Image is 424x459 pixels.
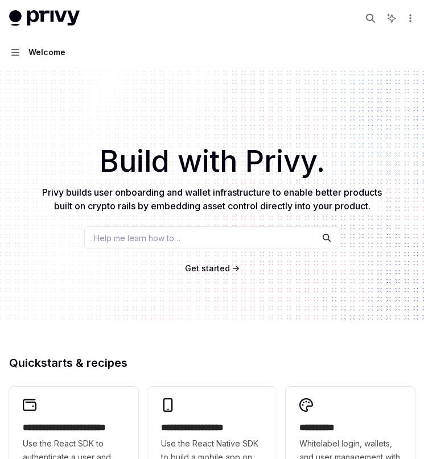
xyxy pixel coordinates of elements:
[28,46,65,59] div: Welcome
[9,10,80,26] img: light logo
[42,187,382,212] span: Privy builds user onboarding and wallet infrastructure to enable better products built on crypto ...
[94,232,180,244] span: Help me learn how to…
[100,151,325,172] span: Build with Privy.
[9,357,127,369] span: Quickstarts & recipes
[185,263,230,273] span: Get started
[185,263,230,274] a: Get started
[404,10,415,26] button: More actions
